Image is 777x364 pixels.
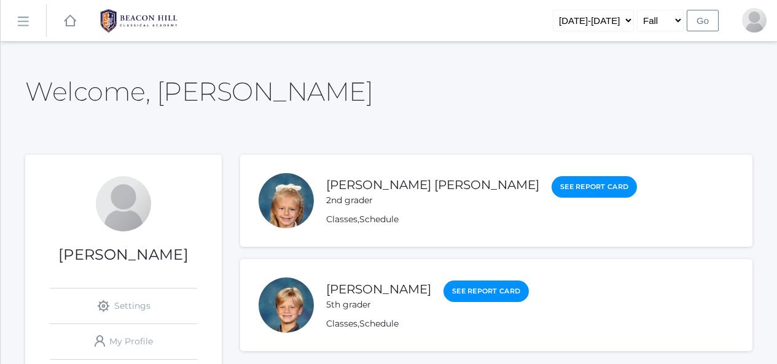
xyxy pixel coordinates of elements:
[359,318,399,329] a: Schedule
[552,176,637,198] a: See Report Card
[93,6,185,36] img: BHCALogos-05-308ed15e86a5a0abce9b8dd61676a3503ac9727e845dece92d48e8588c001991.png
[96,176,151,231] div: Shannon Sergey
[326,214,357,225] a: Classes
[259,173,314,228] div: Eliana Sergey
[326,177,539,192] a: [PERSON_NAME] [PERSON_NAME]
[443,281,529,302] a: See Report Card
[25,77,373,106] h2: Welcome, [PERSON_NAME]
[326,298,431,311] div: 5th grader
[259,277,314,333] div: Levi Sergey
[326,318,357,329] a: Classes
[687,10,719,31] input: Go
[326,282,431,296] a: [PERSON_NAME]
[326,213,637,226] div: ,
[50,324,197,359] a: My Profile
[50,288,197,323] a: Settings
[25,247,222,263] h1: [PERSON_NAME]
[326,317,529,330] div: ,
[742,8,767,33] div: Shannon Sergey
[359,214,399,225] a: Schedule
[326,194,539,207] div: 2nd grader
